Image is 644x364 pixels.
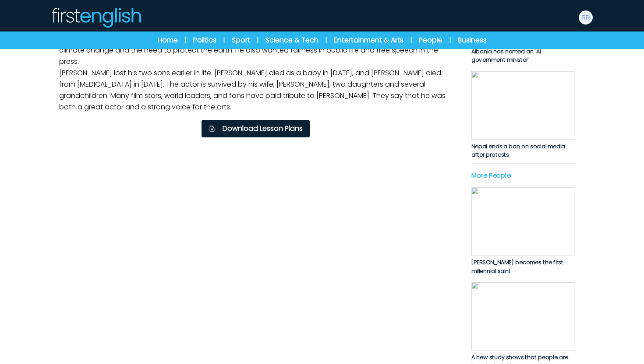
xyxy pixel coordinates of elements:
[471,282,575,350] img: VYW2h7pdeIbP9ijl4oka4Qvs8qwLtXdvkmbJeXDB.jpg
[471,171,575,180] p: More People
[471,47,541,64] span: Albania has named an 'AI government minister'
[202,120,310,137] button: Download Lesson Plans
[257,36,258,45] span: |
[265,35,318,45] a: Science & Tech
[158,35,178,45] a: Home
[471,71,575,140] img: e0humrDLDBwb8NiO7ubIwtm4NQUS977974wg1qkA.jpg
[471,142,565,159] span: Nepal ends a ban on social media after protests
[471,71,575,159] a: Nepal ends a ban on social media after protests
[579,10,593,24] img: robo robo
[419,35,442,45] a: People
[193,35,216,45] a: Politics
[458,35,487,45] a: Business
[223,36,225,45] span: |
[50,7,142,28] img: Logo
[185,36,186,45] span: |
[410,36,412,45] span: |
[334,35,403,45] a: Entertainment & Arts
[471,187,575,275] a: [PERSON_NAME] becomes the first millennial saint
[471,259,563,275] span: [PERSON_NAME] becomes the first millennial saint
[449,36,451,45] span: |
[232,35,250,45] a: Sport
[471,187,575,255] img: idBUw8wlOFhRFgD1DNH7eqyG59K9j6OnHmCXDVG4.jpg
[326,36,327,45] span: |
